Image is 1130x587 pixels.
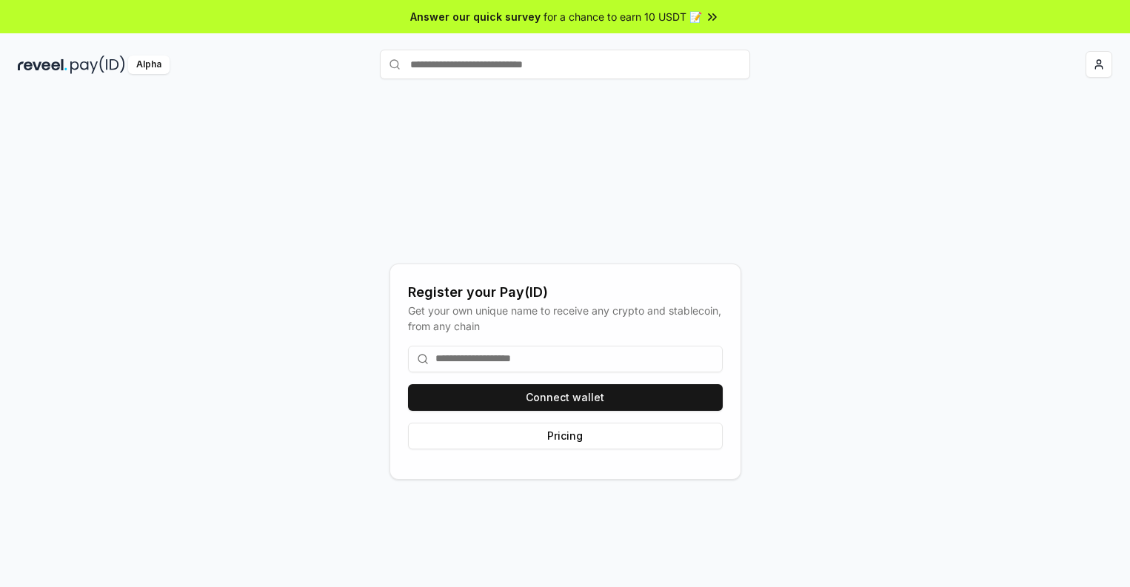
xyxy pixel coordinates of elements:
div: Get your own unique name to receive any crypto and stablecoin, from any chain [408,303,723,334]
div: Register your Pay(ID) [408,282,723,303]
button: Pricing [408,423,723,449]
img: reveel_dark [18,56,67,74]
img: pay_id [70,56,125,74]
span: for a chance to earn 10 USDT 📝 [544,9,702,24]
div: Alpha [128,56,170,74]
button: Connect wallet [408,384,723,411]
span: Answer our quick survey [410,9,541,24]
